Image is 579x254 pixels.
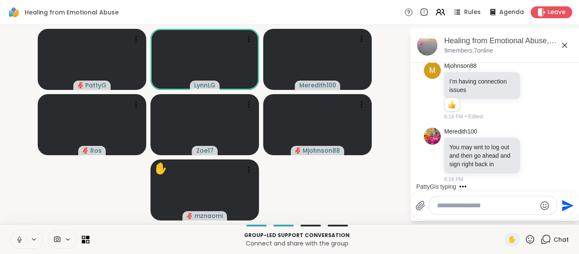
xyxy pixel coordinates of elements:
span: LynnLG [194,81,215,89]
p: Group-led support conversation [95,232,499,239]
div: Reaction list [445,98,459,112]
span: M [429,65,436,76]
span: PattyG [85,81,106,89]
button: Send [557,196,576,215]
span: 6:18 PM [444,113,463,120]
span: 6:18 PM [444,176,463,183]
button: Reactions: like [447,101,456,108]
span: Edited [468,113,483,120]
img: Healing from Emotional Abuse, Sep 12 [417,35,437,56]
p: I’m having connection issues [449,77,515,94]
span: Leave [548,8,565,17]
span: audio-muted [295,148,301,154]
span: Mjohnson88 [303,146,340,155]
span: Healing from Emotional Abuse [25,8,119,17]
div: PattyG is typing [416,182,456,191]
span: audio-muted [187,213,193,219]
span: Ros [90,146,102,155]
span: audio-muted [78,82,84,88]
span: Meredith100 [299,81,336,89]
div: ✋ [154,160,167,177]
span: • [465,113,467,120]
a: Mjohnson88 [444,62,476,70]
a: Meredith100 [444,128,477,136]
p: 9 members, 7 online [444,47,493,55]
span: audio-muted [83,148,89,154]
p: Connect and share with the group [95,239,499,248]
span: Zoe17 [196,146,214,155]
span: mznaomi [195,212,223,220]
div: Healing from Emotional Abuse, [DATE] [444,36,573,46]
span: Agenda [499,8,524,17]
span: ✋ [508,234,516,245]
span: Rules [464,8,481,17]
p: You may wnt to log out and then go ahead and sign right back in [449,143,515,168]
button: Emoji picker [540,201,550,211]
img: https://sharewell-space-live.sfo3.digitaloceanspaces.com/user-generated/e161fd1c-8b80-4975-a4aa-5... [424,128,441,145]
textarea: Type your message [437,201,536,210]
img: ShareWell Logomark [7,5,21,20]
span: Chat [554,235,569,244]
